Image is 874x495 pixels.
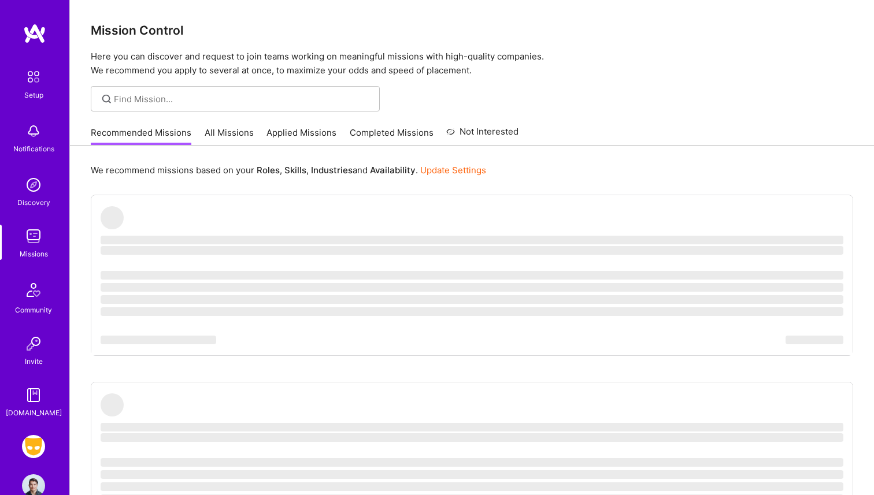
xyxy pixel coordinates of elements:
b: Availability [370,165,416,176]
div: Setup [24,89,43,101]
div: Notifications [13,143,54,155]
img: Invite [22,332,45,355]
div: Discovery [17,196,50,209]
a: Completed Missions [350,126,434,146]
a: Grindr: Mobile + BE + Cloud [19,435,48,458]
p: We recommend missions based on your , , and . [91,164,486,176]
input: Find Mission... [114,93,371,105]
img: discovery [22,173,45,196]
img: teamwork [22,225,45,248]
img: guide book [22,384,45,407]
a: Recommended Missions [91,126,191,146]
i: icon SearchGrey [100,92,113,106]
a: Applied Missions [266,126,336,146]
img: Community [20,276,47,304]
img: logo [23,23,46,44]
b: Roles [257,165,280,176]
div: [DOMAIN_NAME] [6,407,62,419]
p: Here you can discover and request to join teams working on meaningful missions with high-quality ... [91,50,853,77]
div: Community [15,304,52,316]
img: bell [22,120,45,143]
h3: Mission Control [91,23,853,38]
div: Invite [25,355,43,367]
a: All Missions [205,126,254,146]
img: Grindr: Mobile + BE + Cloud [22,435,45,458]
b: Skills [284,165,306,176]
img: setup [21,65,46,89]
a: Not Interested [446,125,519,146]
div: Missions [20,248,48,260]
a: Update Settings [420,165,486,176]
b: Industries [311,165,353,176]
